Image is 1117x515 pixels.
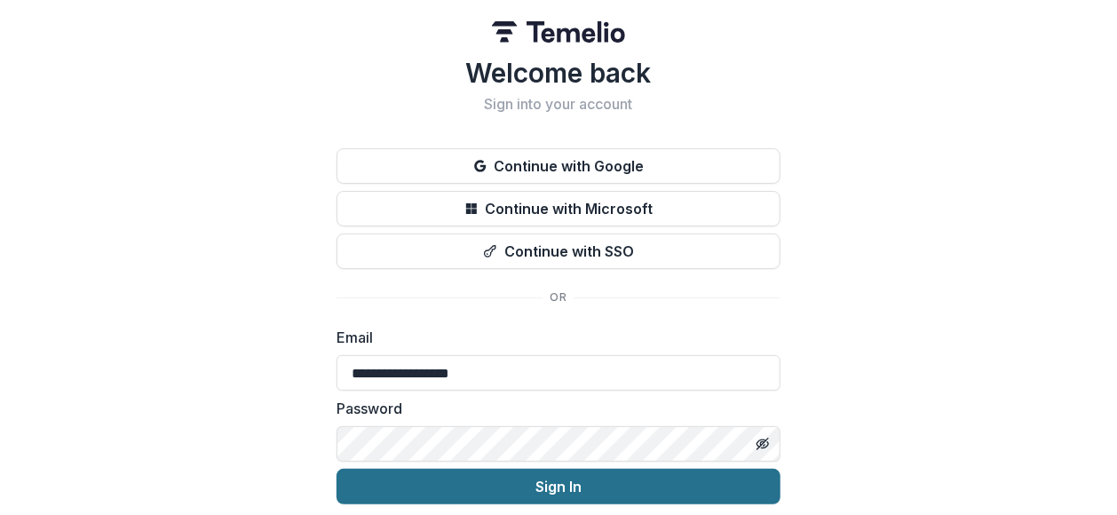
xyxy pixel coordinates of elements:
[337,148,780,184] button: Continue with Google
[492,21,625,43] img: Temelio
[337,191,780,226] button: Continue with Microsoft
[337,469,780,504] button: Sign In
[337,57,780,89] h1: Welcome back
[337,96,780,113] h2: Sign into your account
[337,234,780,269] button: Continue with SSO
[337,327,770,348] label: Email
[749,430,777,458] button: Toggle password visibility
[337,398,770,419] label: Password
